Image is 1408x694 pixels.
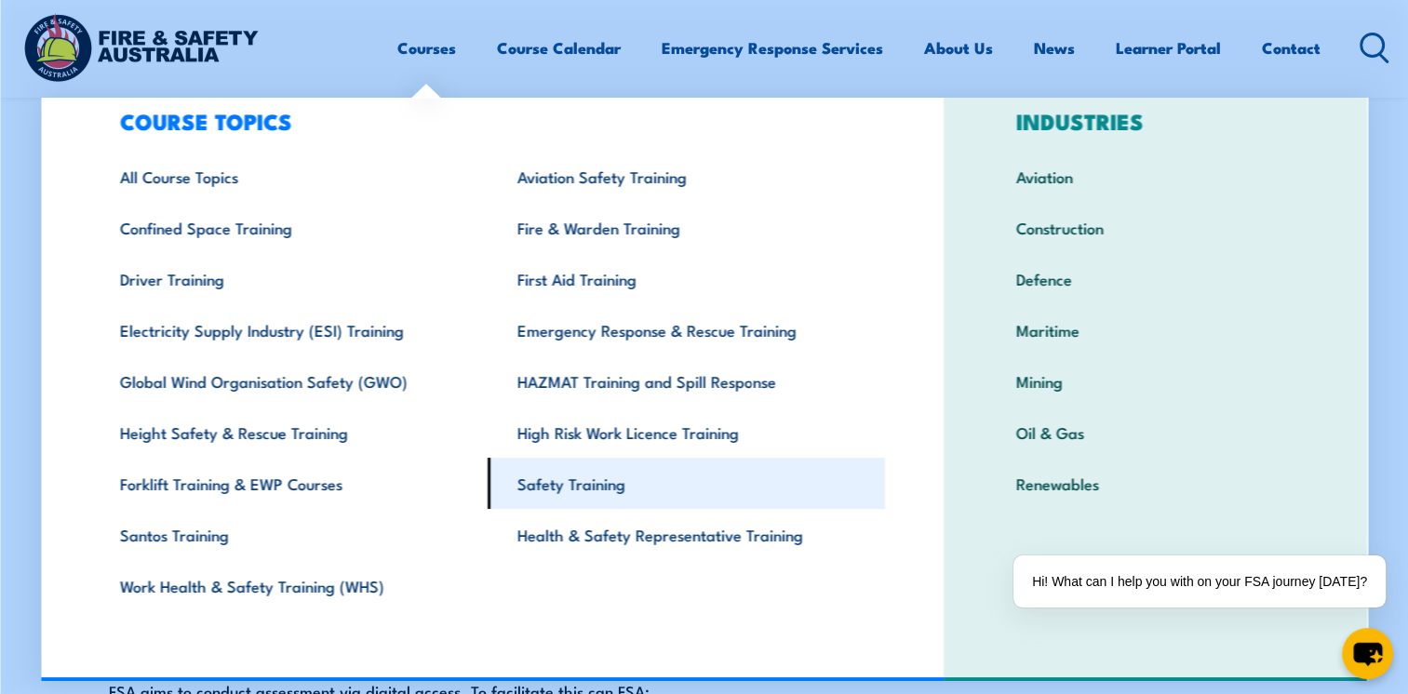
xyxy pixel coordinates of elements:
[1116,23,1221,73] a: Learner Portal
[986,151,1324,202] a: Aviation
[1013,555,1386,607] div: Hi! What can I help you with on your FSA journey [DATE]?
[1262,23,1321,73] a: Contact
[90,151,488,202] a: All Course Topics
[90,458,488,509] a: Forklift Training & EWP Courses
[90,202,488,253] a: Confined Space Training
[986,304,1324,355] a: Maritime
[397,23,456,73] a: Courses
[90,253,488,304] a: Driver Training
[488,202,885,253] a: Fire & Warden Training
[1034,23,1075,73] a: News
[488,151,885,202] a: Aviation Safety Training
[90,355,488,407] a: Global Wind Organisation Safety (GWO)
[986,458,1324,509] a: Renewables
[924,23,993,73] a: About Us
[488,304,885,355] a: Emergency Response & Rescue Training
[662,23,883,73] a: Emergency Response Services
[986,407,1324,458] a: Oil & Gas
[497,23,621,73] a: Course Calendar
[488,509,885,560] a: Health & Safety Representative Training
[90,108,885,134] h3: COURSE TOPICS
[90,560,488,611] a: Work Health & Safety Training (WHS)
[488,355,885,407] a: HAZMAT Training and Spill Response
[488,407,885,458] a: High Risk Work Licence Training
[986,202,1324,253] a: Construction
[488,253,885,304] a: First Aid Training
[986,108,1324,134] h3: INDUSTRIES
[90,407,488,458] a: Height Safety & Rescue Training
[90,304,488,355] a: Electricity Supply Industry (ESI) Training
[986,253,1324,304] a: Defence
[1342,628,1393,679] button: chat-button
[986,355,1324,407] a: Mining
[488,458,885,509] a: Safety Training
[90,509,488,560] a: Santos Training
